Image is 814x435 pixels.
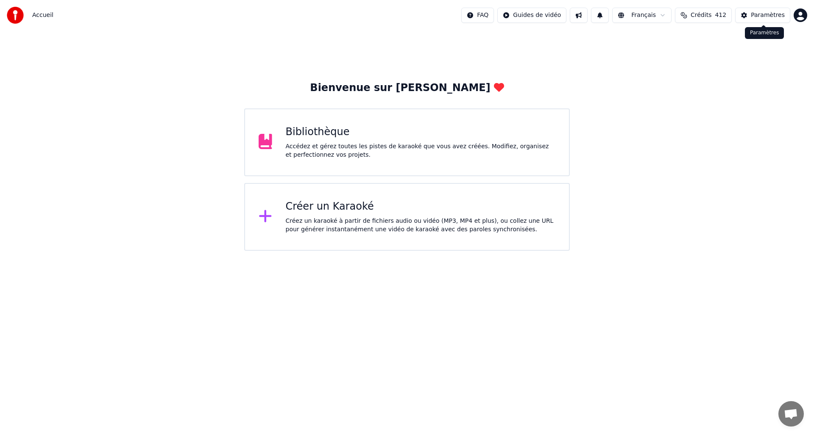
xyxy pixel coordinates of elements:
[286,125,556,139] div: Bibliothèque
[715,11,726,19] span: 412
[745,27,784,39] div: Paramètres
[497,8,566,23] button: Guides de vidéo
[286,200,556,213] div: Créer un Karaoké
[286,142,556,159] div: Accédez et gérez toutes les pistes de karaoké que vous avez créées. Modifiez, organisez et perfec...
[286,217,556,234] div: Créez un karaoké à partir de fichiers audio ou vidéo (MP3, MP4 et plus), ou collez une URL pour g...
[751,11,785,19] div: Paramètres
[691,11,711,19] span: Crédits
[675,8,732,23] button: Crédits412
[32,11,53,19] span: Accueil
[32,11,53,19] nav: breadcrumb
[7,7,24,24] img: youka
[310,81,504,95] div: Bienvenue sur [PERSON_NAME]
[735,8,790,23] button: Paramètres
[778,401,804,427] div: Ouvrir le chat
[461,8,494,23] button: FAQ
